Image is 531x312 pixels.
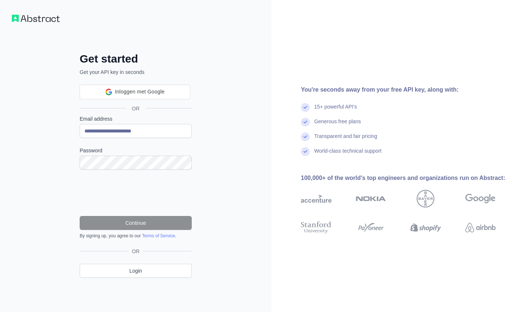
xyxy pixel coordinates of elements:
span: OR [129,248,143,255]
div: Inloggen met Google [80,85,190,99]
span: Inloggen met Google [115,88,165,96]
img: check mark [301,118,310,127]
span: OR [126,105,146,112]
label: Password [80,147,192,154]
div: 100,000+ of the world's top engineers and organizations run on Abstract: [301,174,519,182]
img: nokia [356,190,386,208]
img: stanford university [301,220,332,235]
div: Generous free plans [314,118,361,132]
img: payoneer [356,220,386,235]
img: airbnb [465,220,496,235]
div: 15+ powerful API's [314,103,357,118]
img: check mark [301,147,310,156]
iframe: reCAPTCHA [80,178,192,207]
p: Get your API key in seconds [80,68,192,76]
div: By signing up, you agree to our . [80,233,192,239]
button: Continue [80,216,192,230]
label: Email address [80,115,192,123]
img: shopify [410,220,441,235]
img: bayer [417,190,434,208]
img: Workflow [12,15,60,22]
img: google [465,190,496,208]
img: check mark [301,103,310,112]
div: Transparent and fair pricing [314,132,377,147]
div: You're seconds away from your free API key, along with: [301,85,519,94]
div: World-class technical support [314,147,382,162]
a: Login [80,264,192,278]
img: check mark [301,132,310,141]
h2: Get started [80,52,192,65]
img: accenture [301,190,332,208]
a: Terms of Service [142,233,175,238]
